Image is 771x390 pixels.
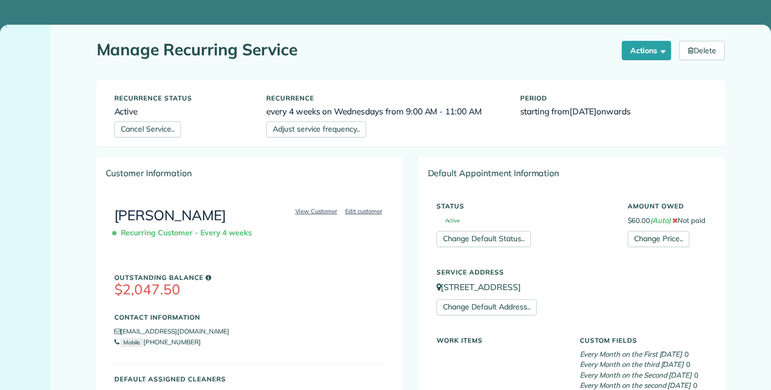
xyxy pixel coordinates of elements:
[520,107,707,116] h6: starting from onwards
[419,158,724,188] div: Default Appointment Information
[266,121,366,138] a: Adjust service frequency..
[114,107,251,116] h6: Active
[437,218,460,223] span: Active
[114,206,227,224] a: [PERSON_NAME]
[266,107,504,116] h6: every 4 weeks on Wednesdays from 9:00 AM - 11:00 AM
[628,203,707,210] h5: Amount Owed
[580,350,682,358] em: Every Month on the First [DATE]
[686,360,690,369] span: 0
[114,338,201,346] a: Mobile[PHONE_NUMBER]
[292,206,341,216] a: View Customer
[114,375,385,382] h5: Default Assigned Cleaners
[580,381,691,389] em: Every Month on the second [DATE]
[570,106,597,117] span: [DATE]
[437,299,537,315] a: Change Default Address..
[650,216,671,225] em: (Auto)
[437,337,564,344] h5: Work Items
[437,281,707,293] p: [STREET_ADDRESS]
[114,121,181,138] a: Cancel Service..
[114,223,257,242] span: Recurring Customer - Every 4 weeks
[114,95,251,102] h5: Recurrence status
[693,381,697,389] span: 0
[266,95,504,102] h5: Recurrence
[620,197,715,247] div: $60.00 Not paid
[114,314,385,321] h5: Contact Information
[628,231,689,247] a: Change Price..
[685,350,689,358] span: 0
[437,231,531,247] a: Change Default Status..
[114,326,385,337] li: [EMAIL_ADDRESS][DOMAIN_NAME]
[679,41,725,60] a: Delete
[120,338,143,347] small: Mobile
[437,269,707,276] h5: Service Address
[114,274,385,281] h5: Outstanding Balance
[97,158,403,188] div: Customer Information
[622,41,671,60] button: Actions
[580,337,707,344] h5: Custom Fields
[580,360,684,369] em: Every Month on the third [DATE]
[114,282,385,298] h3: $2,047.50
[97,41,614,59] h1: Manage Recurring Service
[580,371,692,379] em: Every Month on the Second [DATE]
[520,95,707,102] h5: Period
[694,371,699,379] span: 0
[437,203,612,210] h5: Status
[342,206,385,216] a: Edit customer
